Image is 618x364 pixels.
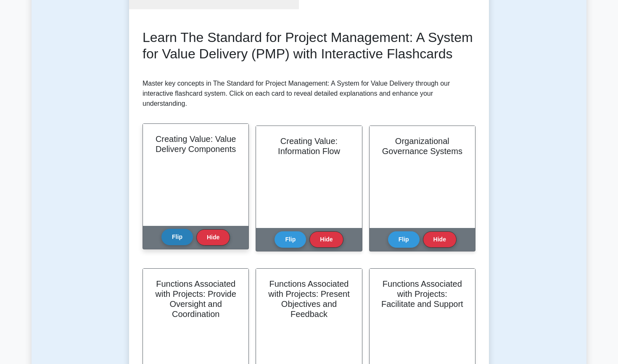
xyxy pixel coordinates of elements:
[388,231,420,248] button: Flip
[143,29,475,62] h2: Learn The Standard for Project Management: A System for Value Delivery (PMP) with Interactive Fla...
[266,136,351,156] h2: Creating Value: Information Flow
[196,229,230,246] button: Hide
[275,231,306,248] button: Flip
[423,231,457,248] button: Hide
[143,79,475,109] p: Master key concepts in The Standard for Project Management: A System for Value Delivery through o...
[161,229,193,245] button: Flip
[153,279,238,319] h2: Functions Associated with Projects: Provide Oversight and Coordination
[266,279,351,319] h2: Functions Associated with Projects: Present Objectives and Feedback
[380,279,465,309] h2: Functions Associated with Projects: Facilitate and Support
[309,231,343,248] button: Hide
[380,136,465,156] h2: Organizational Governance Systems
[153,134,238,154] h2: Creating Value: Value Delivery Components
